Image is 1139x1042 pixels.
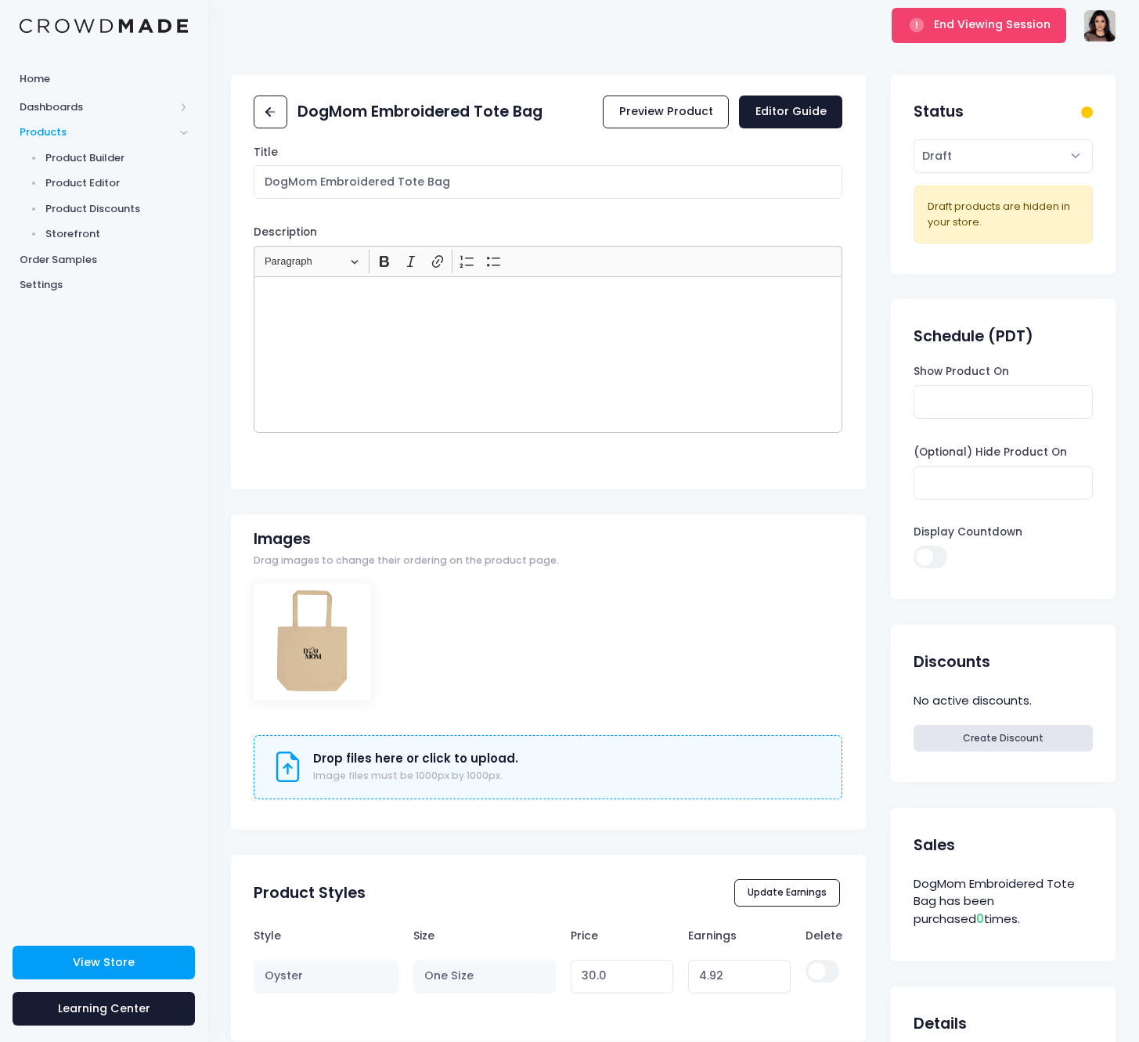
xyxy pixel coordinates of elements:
span: Paragraph [265,252,346,271]
div: Rich Text Editor, main [254,276,842,433]
span: Home [20,71,188,87]
img: Logo [20,19,188,34]
label: Display Countdown [914,525,1022,540]
th: Delete [798,920,843,951]
button: End Viewing Session [892,8,1066,42]
span: Product Discounts [45,201,189,217]
label: Show Product On [914,364,1009,380]
h2: Status [914,103,964,121]
label: (Optional) Hide Product On [914,445,1067,460]
span: Image files must be 1000px by 1000px. [313,769,503,782]
a: Create Discount [914,725,1092,752]
th: Earnings [681,920,798,951]
span: Product Builder [45,150,189,166]
h2: Product Styles [254,884,366,902]
span: Learning Center [58,1001,150,1016]
h2: DogMom Embroidered Tote Bag [297,103,542,121]
th: Style [254,920,405,951]
span: Storefront [45,226,189,242]
span: Dashboards [20,99,175,115]
h2: Discounts [914,653,990,671]
span: Settings [20,277,188,293]
th: Price [564,920,681,951]
h2: Details [914,1015,967,1033]
span: End Viewing Session [934,16,1051,32]
h2: Images [254,530,311,548]
a: Editor Guide [739,96,842,129]
label: Title [254,145,278,160]
a: Preview Product [603,96,729,129]
div: No active discounts. [914,690,1092,712]
a: View Store [13,946,195,979]
div: DogMom Embroidered Tote Bag has been purchased times. [914,873,1092,931]
button: Update Earnings [734,879,841,906]
th: Size [406,920,564,951]
h3: Drop files here or click to upload. [313,752,518,766]
label: Description [254,225,317,240]
span: Order Samples [20,252,188,268]
img: User [1084,10,1116,41]
span: Products [20,124,175,140]
div: Draft products are hidden in your store. [928,199,1080,229]
span: 0 [976,910,984,927]
span: View Store [73,954,135,970]
button: Paragraph [258,250,366,274]
div: Editor toolbar [254,246,842,276]
a: Learning Center [13,992,195,1026]
h2: Sales [914,836,955,854]
span: Drag images to change their ordering on the product page. [254,553,559,568]
h2: Schedule (PDT) [914,327,1033,345]
span: Product Editor [45,175,189,191]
